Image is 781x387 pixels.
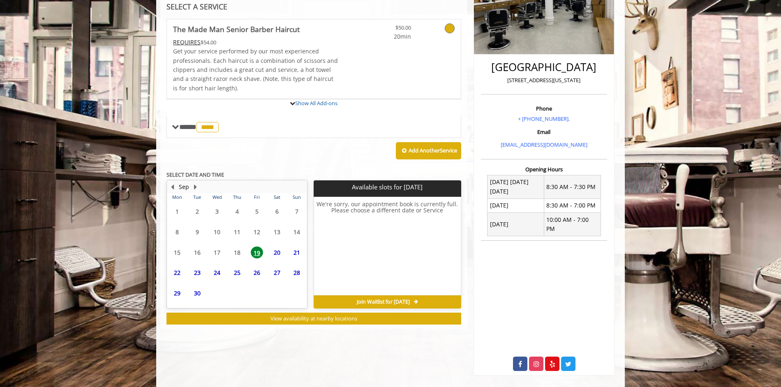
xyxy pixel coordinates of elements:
span: 20min [363,32,411,41]
h2: [GEOGRAPHIC_DATA] [483,61,605,73]
span: 30 [191,287,203,299]
span: 23 [191,267,203,279]
span: 22 [171,267,183,279]
button: Add AnotherService [396,142,461,159]
span: 20 [271,246,283,258]
b: Add Another Service [409,147,457,154]
td: Select day23 [187,263,207,283]
th: Thu [227,193,247,201]
b: The Made Man Senior Barber Haircut [173,23,300,35]
span: Join Waitlist for [DATE] [357,299,410,305]
td: [DATE] [488,198,544,212]
a: + [PHONE_NUMBER]. [518,115,570,122]
button: Next Month [192,182,199,191]
td: 8:30 AM - 7:30 PM [544,175,601,198]
span: 29 [171,287,183,299]
p: [STREET_ADDRESS][US_STATE] [483,76,605,85]
th: Fri [247,193,267,201]
span: This service needs some Advance to be paid before we block your appointment [173,38,201,46]
td: [DATE] [DATE] [DATE] [488,175,544,198]
button: View availability at nearby locations [166,313,461,325]
span: 26 [251,267,263,279]
button: Previous Month [169,182,176,191]
td: Select day20 [267,242,287,263]
td: [DATE] [488,213,544,236]
div: SELECT A SERVICE [166,3,461,11]
th: Sat [267,193,287,201]
span: 25 [231,267,243,279]
td: Select day26 [247,263,267,283]
th: Wed [207,193,227,201]
h3: Email [483,129,605,135]
span: 28 [291,267,303,279]
span: 24 [211,267,223,279]
a: [EMAIL_ADDRESS][DOMAIN_NAME] [501,141,587,148]
td: Select day29 [167,283,187,303]
h3: Opening Hours [481,166,607,172]
td: Select day24 [207,263,227,283]
p: Get your service performed by our most experienced professionals. Each haircut is a combination o... [173,47,338,93]
p: Available slots for [DATE] [317,184,458,191]
td: Select day21 [287,242,307,263]
td: Select day19 [247,242,267,263]
div: $54.00 [173,38,338,47]
th: Mon [167,193,187,201]
td: Select day30 [187,283,207,303]
span: 21 [291,246,303,258]
td: 8:30 AM - 7:00 PM [544,198,601,212]
span: View availability at nearby locations [270,315,357,322]
td: 10:00 AM - 7:00 PM [544,213,601,236]
td: Select day22 [167,263,187,283]
span: 19 [251,246,263,258]
span: 27 [271,267,283,279]
td: Select day25 [227,263,247,283]
a: Show All Add-ons [295,99,337,107]
th: Tue [187,193,207,201]
td: Select day28 [287,263,307,283]
button: Sep [179,182,189,191]
h3: Phone [483,106,605,111]
b: SELECT DATE AND TIME [166,171,224,178]
th: Sun [287,193,307,201]
a: $50.00 [363,19,411,41]
td: Select day27 [267,263,287,283]
h6: We're sorry, our appointment book is currently full. Please choose a different date or Service [314,201,460,292]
